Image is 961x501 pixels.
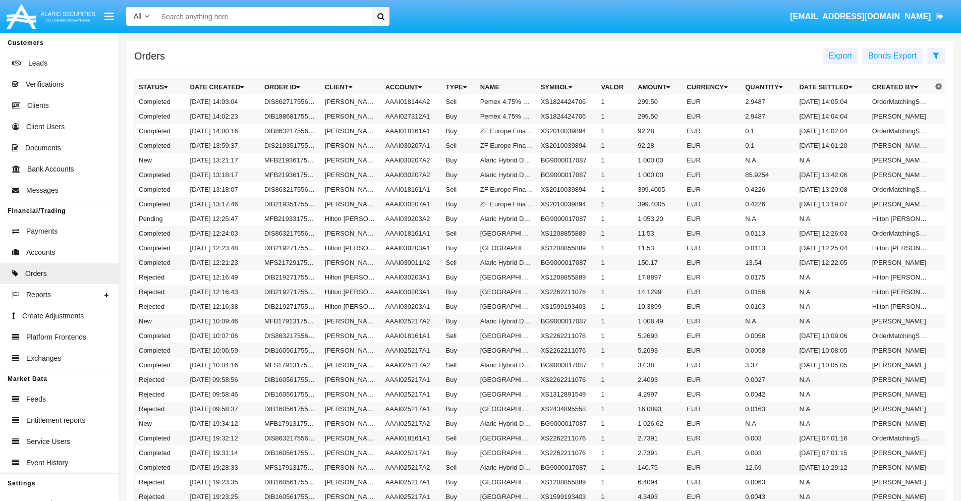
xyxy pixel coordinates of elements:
[741,328,795,343] td: 0.0058
[135,182,186,197] td: Completed
[442,343,476,358] td: Buy
[795,328,868,343] td: [DATE] 10:09:06
[321,299,381,314] td: Hilton [PERSON_NAME]
[741,182,795,197] td: 0.4226
[868,153,933,168] td: [PERSON_NAME][DEMOGRAPHIC_DATA]
[537,299,597,314] td: XS1599193403
[683,182,741,197] td: EUR
[795,241,868,255] td: [DATE] 12:25:04
[537,211,597,226] td: BG9000017087
[260,109,321,124] td: DIB188681755698543542
[321,168,381,182] td: [PERSON_NAME][DEMOGRAPHIC_DATA]
[186,138,260,153] td: [DATE] 13:59:37
[321,124,381,138] td: [PERSON_NAME]
[321,138,381,153] td: [PERSON_NAME][DEMOGRAPHIC_DATA]
[442,285,476,299] td: Buy
[321,109,381,124] td: [PERSON_NAME]
[476,328,537,343] td: [GEOGRAPHIC_DATA] - [DATE]
[260,241,321,255] td: DIB219271755692628024
[381,109,442,124] td: AAAI027312A1
[537,153,597,168] td: BG9000017087
[260,255,321,270] td: MFS217291755692483554
[26,458,68,468] span: Event History
[741,211,795,226] td: N.A
[260,80,321,95] th: Order Id
[476,182,537,197] td: ZF Europe Finance B.V. 3% 2029
[321,358,381,372] td: [PERSON_NAME]
[26,185,59,196] span: Messages
[321,94,381,109] td: [PERSON_NAME]
[135,226,186,241] td: Completed
[28,58,47,69] span: Leads
[135,138,186,153] td: Completed
[186,358,260,372] td: [DATE] 10:04:16
[597,153,634,168] td: 1
[868,285,933,299] td: Hilton [PERSON_NAME]
[741,299,795,314] td: 0.0103
[26,394,46,405] span: Feeds
[634,94,683,109] td: 299.50
[537,109,597,124] td: XS1824424706
[741,226,795,241] td: 0.0113
[795,343,868,358] td: [DATE] 10:08:05
[597,197,634,211] td: 1
[741,270,795,285] td: 0.0175
[135,241,186,255] td: Completed
[260,211,321,226] td: MFB219331755692747432
[135,270,186,285] td: Rejected
[186,109,260,124] td: [DATE] 14:02:23
[442,270,476,285] td: Buy
[260,197,321,211] td: DIB219351755695866712
[260,314,321,328] td: MFB179131755684586687
[476,124,537,138] td: ZF Europe Finance B.V. 3% 2029
[634,328,683,343] td: 5.2693
[135,299,186,314] td: Rejected
[381,211,442,226] td: AAAI030203A2
[442,109,476,124] td: Buy
[381,328,442,343] td: AAAI018161A1
[476,241,537,255] td: [GEOGRAPHIC_DATA] - [DATE]
[634,255,683,270] td: 150.17
[26,247,55,258] span: Accounts
[381,168,442,182] td: AAAI030207A2
[683,94,741,109] td: EUR
[634,226,683,241] td: 11.53
[537,255,597,270] td: BG9000017087
[442,153,476,168] td: Buy
[27,164,74,175] span: Bank Accounts
[868,270,933,285] td: Hilton [PERSON_NAME]
[442,197,476,211] td: Buy
[795,197,868,211] td: [DATE] 13:19:07
[381,314,442,328] td: AAAI025217A2
[795,285,868,299] td: N.A
[321,270,381,285] td: Hilton [PERSON_NAME]
[321,211,381,226] td: Hilton [PERSON_NAME]
[442,138,476,153] td: Sell
[597,343,634,358] td: 1
[597,109,634,124] td: 1
[476,94,537,109] td: Pemex 4.75% 2029
[381,270,442,285] td: AAAI030203A1
[868,182,933,197] td: OrderMatchingService
[741,80,795,95] th: Quantity
[381,182,442,197] td: AAAI018161A1
[795,314,868,328] td: N.A
[741,138,795,153] td: 0.1
[321,182,381,197] td: [PERSON_NAME]
[156,7,369,26] input: Search
[634,182,683,197] td: 399.4005
[537,226,597,241] td: XS1208855889
[868,197,933,211] td: [PERSON_NAME][DEMOGRAPHIC_DATA]
[321,343,381,358] td: [PERSON_NAME]
[25,268,47,279] span: Orders
[381,255,442,270] td: AAAI030011A2
[597,94,634,109] td: 1
[537,343,597,358] td: XS2262211076
[186,285,260,299] td: [DATE] 12:16:43
[683,109,741,124] td: EUR
[476,270,537,285] td: [GEOGRAPHIC_DATA] - [DATE]
[741,343,795,358] td: 0.0058
[26,122,65,132] span: Client Users
[683,153,741,168] td: EUR
[26,353,61,364] span: Exchanges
